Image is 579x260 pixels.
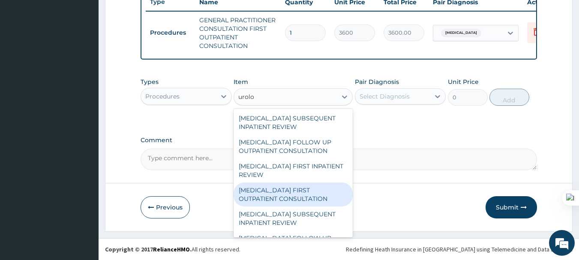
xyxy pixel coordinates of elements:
button: Previous [141,196,190,218]
div: Procedures [145,92,180,101]
div: [MEDICAL_DATA] SUBSEQUENT INPATIENT REVIEW [234,111,353,134]
td: GENERAL PRACTITIONER CONSULTATION FIRST OUTPATIENT CONSULTATION [195,12,281,54]
div: Redefining Heath Insurance in [GEOGRAPHIC_DATA] using Telemedicine and Data Science! [346,245,573,254]
div: Minimize live chat window [141,4,161,25]
img: d_794563401_company_1708531726252_794563401 [16,43,35,64]
div: [MEDICAL_DATA] FOLLOW UP OUTPATIENT CONSULTATION [234,230,353,254]
div: [MEDICAL_DATA] FIRST INPATIENT REVIEW [234,158,353,182]
strong: Copyright © 2017 . [105,245,192,253]
textarea: Type your message and hit 'Enter' [4,171,163,201]
button: Add [489,89,529,106]
td: Procedures [146,25,195,41]
label: Unit Price [448,78,479,86]
label: Item [234,78,248,86]
span: We're online! [50,76,118,163]
div: Select Diagnosis [360,92,410,101]
label: Comment [141,137,537,144]
div: [MEDICAL_DATA] FIRST OUTPATIENT CONSULTATION [234,182,353,206]
button: Submit [486,196,537,218]
div: [MEDICAL_DATA] SUBSEQUENT INPATIENT REVIEW [234,206,353,230]
div: [MEDICAL_DATA] FOLLOW UP OUTPATIENT CONSULTATION [234,134,353,158]
div: Chat with us now [45,48,144,59]
label: Types [141,78,159,86]
footer: All rights reserved. [99,238,579,260]
label: Pair Diagnosis [355,78,399,86]
a: RelianceHMO [153,245,190,253]
span: [MEDICAL_DATA] [441,29,481,37]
